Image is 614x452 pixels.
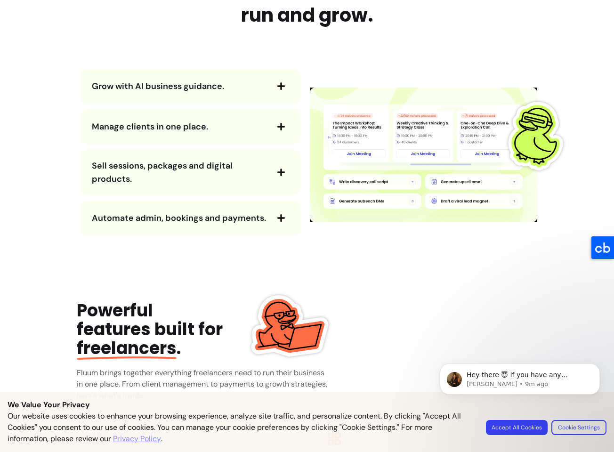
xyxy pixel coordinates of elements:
span: Grow with AI business guidance. [92,81,224,92]
button: Automate admin, bookings and payments. [92,210,289,226]
iframe: Intercom notifications message [426,344,614,447]
p: We Value Your Privacy [8,399,606,411]
a: Privacy Policy [113,433,161,444]
span: Sell sessions, packages and digital products. [92,160,233,185]
button: Grow with AI business guidance. [92,78,289,94]
span: Manage clients in one place. [92,121,208,132]
span: . [77,336,181,360]
button: Manage clients in one place. [92,119,289,135]
img: Fluum Duck sticker [502,101,573,171]
h3: Fluum brings together everything freelancers need to run their business in one place. From client... [77,367,332,401]
img: Fluum Duck sticker [249,285,329,365]
p: Our website uses cookies to enhance your browsing experience, analyze site traffic, and personali... [8,411,475,444]
button: Sell sessions, packages and digital products. [92,159,289,186]
span: freelancers [77,336,177,360]
div: Powerful features built for [77,301,281,358]
span: Automate admin, bookings and payments. [92,212,266,224]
